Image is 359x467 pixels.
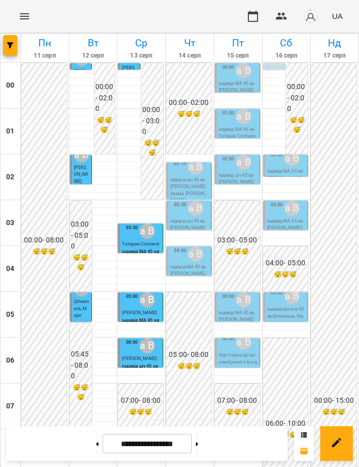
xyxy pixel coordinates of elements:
[74,147,89,162] div: Рогаткіна Валерія
[264,35,309,51] h6: Сб
[312,35,357,51] h6: Нд
[126,224,138,231] label: 03:30
[167,109,211,119] h6: 😴😴😴
[6,309,14,320] h6: 05
[71,35,116,51] h6: Вт
[167,362,211,371] h6: 😴😴😴
[122,249,161,256] p: індивід МА 45 хв
[71,51,116,61] h6: 12 серп
[267,65,283,72] p: 0
[219,310,258,323] p: індивід МА 45 хв - [PERSON_NAME]
[167,349,211,361] h6: 05:00 - 08:00
[122,65,136,84] span: [PERSON_NAME]
[219,80,258,94] p: індивід МА 45 хв - [PERSON_NAME]
[22,51,67,61] h6: 11 серп
[236,63,251,78] div: Рогаткіна Валерія
[122,356,157,361] span: [PERSON_NAME]
[140,292,155,308] div: Рогаткіна Валерія
[6,217,14,229] h6: 03
[122,241,159,246] span: Татарин Соломія
[216,51,261,61] h6: 15 серп
[285,201,300,216] div: Рогаткіна Валерія
[71,349,91,382] h6: 05:45 - 08:00
[119,407,162,417] h6: 😴😴😴
[222,335,235,342] label: 06:00
[71,219,91,252] h6: 03:00 - 05:00
[216,35,261,51] h6: Пт
[312,51,357,61] h6: 17 серп
[167,97,211,108] h6: 00:00 - 02:00
[142,139,162,158] h6: 😴😴😴
[332,11,343,21] span: UA
[6,401,14,412] h6: 07
[271,201,283,208] label: 03:00
[174,247,186,254] label: 04:00
[6,80,14,91] h6: 00
[287,81,307,115] h6: 00:00 - 02:00
[122,317,161,324] p: індивід МА 45 хв
[219,126,258,140] p: індивід МА 45 хв - Татарин Соломія
[264,51,309,61] h6: 16 серп
[287,116,307,135] h6: 😴😴😴
[267,218,306,232] p: індивід МА 45 хв - [PERSON_NAME]
[22,235,66,246] h6: 00:00 - 08:00
[126,339,138,346] label: 06:00
[216,395,259,406] h6: 07:00 - 08:00
[6,263,14,274] h6: 04
[222,64,235,71] label: 00:00
[264,418,307,429] h6: 06:00 - 10:00
[236,335,251,350] div: Рогаткіна Валерія
[219,172,258,186] p: індивід шч 45 хв - [PERSON_NAME]
[216,235,259,246] h6: 03:00 - 05:00
[74,299,89,318] span: Штемпель Марк
[328,7,347,25] button: UA
[174,160,186,167] label: 02:15
[74,320,89,348] p: індивід матем 45 хв
[264,258,307,269] h6: 04:00 - 05:00
[119,35,164,51] h6: Ср
[174,201,186,208] label: 03:00
[267,306,306,327] p: індивід матем 45 хв - Штемпель Марк
[140,338,155,353] div: Рогаткіна Валерія
[12,4,37,29] button: Menu
[188,159,203,175] div: Рогаткіна Валерія
[222,293,235,300] label: 05:00
[74,69,88,88] span: [PERSON_NAME]
[285,289,300,304] div: Рогаткіна Валерія
[303,9,318,23] img: avatar_s.png
[6,126,14,137] h6: 01
[71,253,91,272] h6: 😴😴😴
[216,407,259,417] h6: 😴😴😴
[264,270,307,280] h6: 😴😴😴
[170,177,209,204] p: індивід шч 45 хв - [PERSON_NAME] (мама [PERSON_NAME])
[312,407,355,417] h6: 😴😴😴
[170,264,209,278] p: індивід МА 45 хв - [PERSON_NAME]
[236,155,251,170] div: Рогаткіна Валерія
[119,395,162,406] h6: 07:00 - 08:00
[142,104,162,138] h6: 00:00 - 03:00
[267,168,306,182] p: індивід МА 30 хв - [PERSON_NAME]
[140,224,155,239] div: Рогаткіна Валерія
[219,352,258,373] p: підготовка до школи - Кревега Богдан
[170,218,209,232] p: індивід шч 45 хв - [PERSON_NAME]
[167,35,212,51] h6: Чт
[6,355,14,366] h6: 06
[271,151,283,158] label: 02:00
[188,201,203,216] div: Рогаткіна Валерія
[312,395,355,406] h6: 00:00 - 15:00
[95,116,114,135] h6: 😴😴😴
[122,310,157,315] span: [PERSON_NAME]
[285,151,300,166] div: Рогаткіна Валерія
[126,293,138,300] label: 05:00
[188,246,203,262] div: Рогаткіна Валерія
[222,109,235,117] label: 01:00
[122,363,161,370] p: індивід шч 45 хв
[6,172,14,183] h6: 02
[167,51,212,61] h6: 14 серп
[216,247,259,257] h6: 😴😴😴
[71,383,91,402] h6: 😴😴😴
[236,292,251,308] div: Рогаткіна Валерія
[222,155,235,162] label: 02:00
[236,109,251,124] div: Рогаткіна Валерія
[271,289,283,296] label: 05:00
